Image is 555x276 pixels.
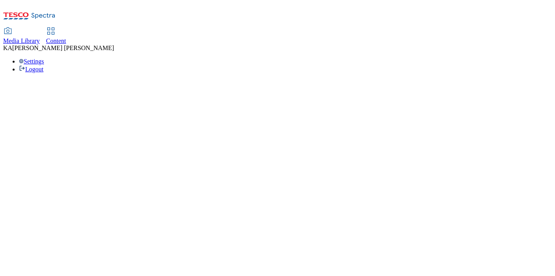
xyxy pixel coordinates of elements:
a: Settings [19,58,44,65]
span: KA [3,45,12,51]
span: Media Library [3,37,40,44]
a: Logout [19,66,43,73]
a: Media Library [3,28,40,45]
span: [PERSON_NAME] [PERSON_NAME] [12,45,114,51]
span: Content [46,37,66,44]
a: Content [46,28,66,45]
